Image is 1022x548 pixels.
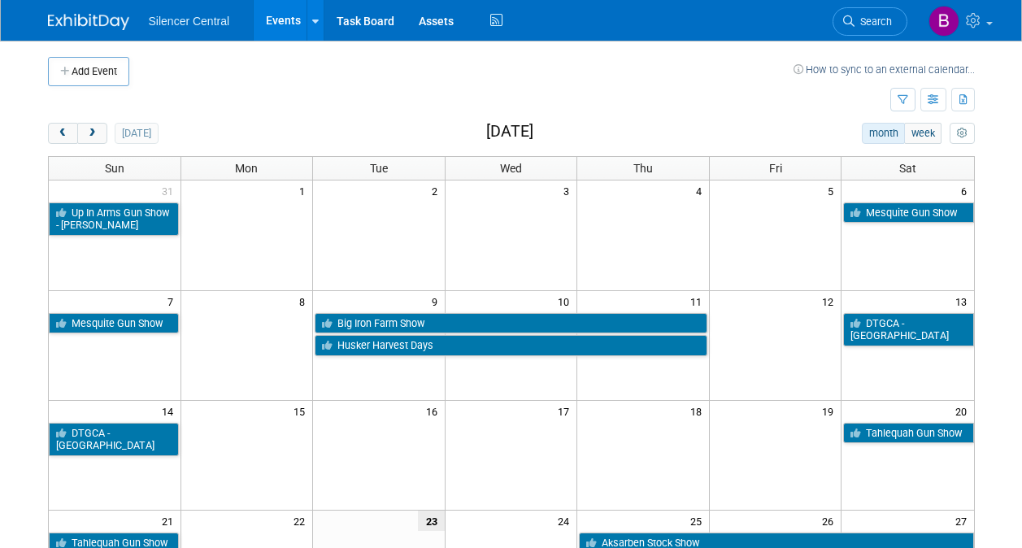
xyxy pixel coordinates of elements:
a: DTGCA - [GEOGRAPHIC_DATA] [843,313,973,346]
span: 7 [166,291,180,311]
button: month [862,123,905,144]
span: 20 [954,401,974,421]
span: Fri [769,162,782,175]
a: Big Iron Farm Show [315,313,707,334]
span: 22 [292,511,312,531]
span: Wed [500,162,522,175]
i: Personalize Calendar [957,128,968,139]
span: 14 [160,401,180,421]
span: 27 [954,511,974,531]
span: Thu [633,162,653,175]
span: 10 [556,291,576,311]
a: Search [833,7,907,36]
span: Tue [370,162,388,175]
span: 18 [689,401,709,421]
span: 26 [820,511,841,531]
a: Mesquite Gun Show [843,202,973,224]
button: myCustomButton [950,123,974,144]
span: 17 [556,401,576,421]
a: DTGCA - [GEOGRAPHIC_DATA] [49,423,179,456]
span: 6 [959,180,974,201]
h2: [DATE] [486,123,533,141]
button: Add Event [48,57,129,86]
span: 11 [689,291,709,311]
button: [DATE] [115,123,158,144]
span: 3 [562,180,576,201]
a: Husker Harvest Days [315,335,707,356]
span: 4 [694,180,709,201]
button: prev [48,123,78,144]
span: Mon [235,162,258,175]
span: 1 [298,180,312,201]
button: next [77,123,107,144]
a: Up In Arms Gun Show - [PERSON_NAME] [49,202,179,236]
span: Sun [105,162,124,175]
button: week [904,123,942,144]
span: 13 [954,291,974,311]
span: 16 [424,401,445,421]
span: 2 [430,180,445,201]
span: 23 [418,511,445,531]
img: ExhibitDay [48,14,129,30]
span: 21 [160,511,180,531]
a: Mesquite Gun Show [49,313,179,334]
span: 24 [556,511,576,531]
span: 31 [160,180,180,201]
span: Silencer Central [149,15,230,28]
span: Sat [899,162,916,175]
span: 19 [820,401,841,421]
span: 8 [298,291,312,311]
a: How to sync to an external calendar... [794,63,975,76]
span: 5 [826,180,841,201]
span: Search [855,15,892,28]
span: 15 [292,401,312,421]
span: 9 [430,291,445,311]
a: Tahlequah Gun Show [843,423,973,444]
img: Billee Page [928,6,959,37]
span: 25 [689,511,709,531]
span: 12 [820,291,841,311]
